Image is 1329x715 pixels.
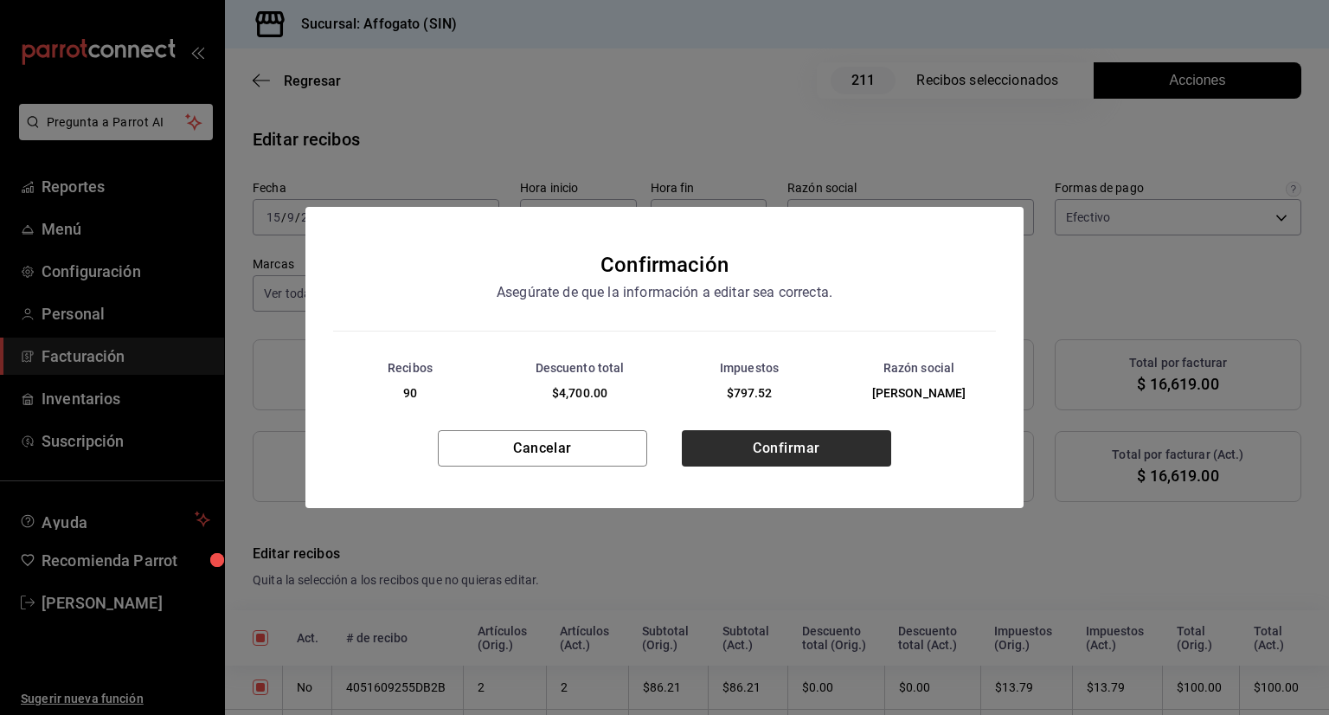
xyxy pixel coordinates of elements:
div: Confirmación [600,248,729,281]
button: Confirmar [682,430,891,467]
div: Descuento total [496,359,664,377]
div: Impuestos [665,359,833,377]
div: Recibos [326,359,494,377]
button: Cancelar [438,430,647,467]
span: $797.52 [727,386,773,400]
span: $4,700.00 [552,386,607,400]
div: Razón social [835,359,1003,377]
div: Asegúrate de que la información a editar sea correcta. [422,281,907,304]
div: 90 [326,384,494,403]
div: [PERSON_NAME] [835,384,1003,403]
